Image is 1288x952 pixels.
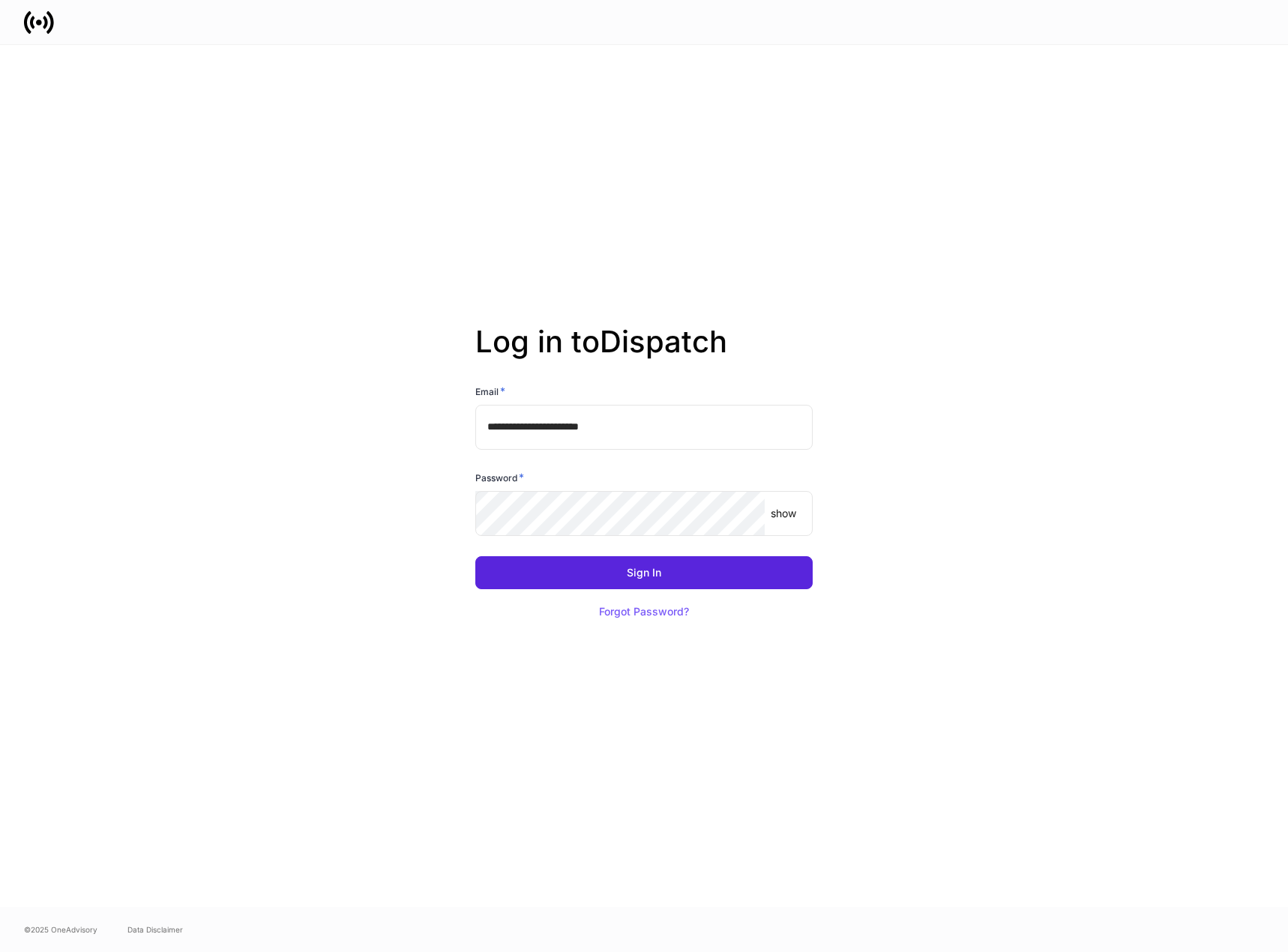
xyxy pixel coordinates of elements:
a: Data Disclaimer [127,924,183,936]
div: Forgot Password? [599,606,689,617]
button: Forgot Password? [580,595,708,628]
h6: Password [475,470,524,485]
div: Sign In [627,567,661,578]
h6: Email [475,384,505,399]
span: © 2025 OneAdvisory [24,924,97,936]
h2: Log in to Dispatch [475,324,813,384]
button: Sign In [475,556,813,589]
p: show [771,506,796,521]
